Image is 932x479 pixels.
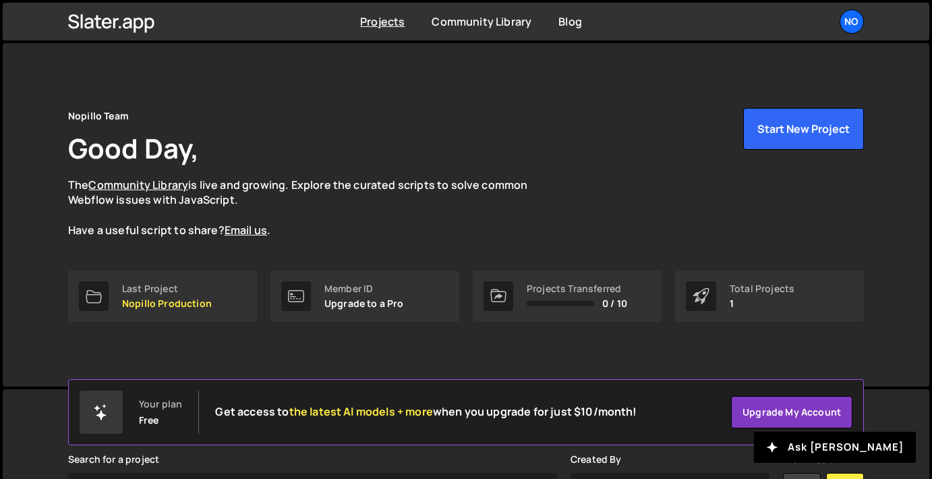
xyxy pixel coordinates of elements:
[88,177,188,192] a: Community Library
[122,298,212,309] p: Nopillo Production
[527,283,627,294] div: Projects Transferred
[139,415,159,426] div: Free
[783,454,833,465] label: View Mode
[68,271,257,322] a: Last Project Nopillo Production
[558,14,582,29] a: Blog
[324,283,404,294] div: Member ID
[122,283,212,294] div: Last Project
[68,130,199,167] h1: Good Day,
[730,298,794,309] p: 1
[602,298,627,309] span: 0 / 10
[139,399,182,410] div: Your plan
[68,108,129,124] div: Nopillo Team
[840,9,864,34] a: No
[324,298,404,309] p: Upgrade to a Pro
[571,454,622,465] label: Created By
[225,223,267,237] a: Email us
[743,108,864,150] button: Start New Project
[215,405,637,418] h2: Get access to when you upgrade for just $10/month!
[68,454,159,465] label: Search for a project
[754,432,916,463] button: Ask [PERSON_NAME]
[68,177,554,238] p: The is live and growing. Explore the curated scripts to solve common Webflow issues with JavaScri...
[432,14,531,29] a: Community Library
[289,404,433,419] span: the latest AI models + more
[730,283,794,294] div: Total Projects
[360,14,405,29] a: Projects
[731,396,852,428] a: Upgrade my account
